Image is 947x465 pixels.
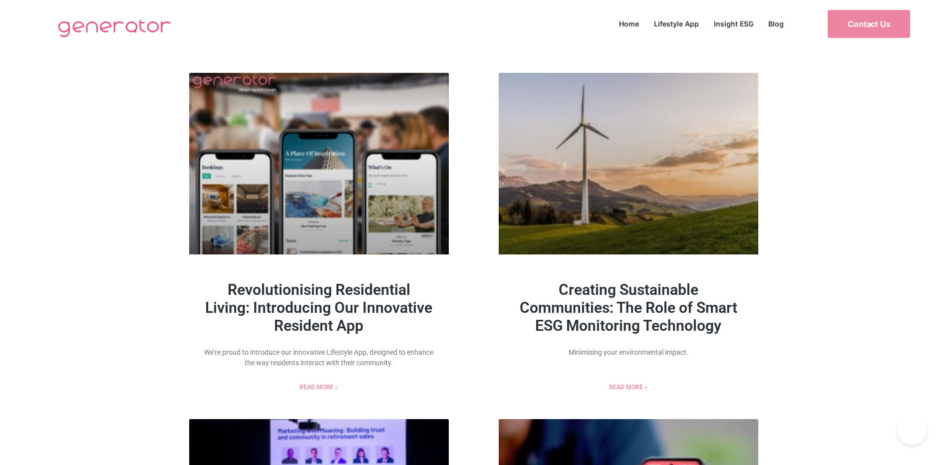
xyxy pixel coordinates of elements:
a: Contact Us [828,10,910,38]
p: We’re proud to introduce our innovative Lifestyle App, designed to enhance the way residents inte... [204,347,434,368]
a: Insight ESG [706,17,761,30]
a: Creating Sustainable Communities: The Role of Smart ESG Monitoring Technology [520,281,737,334]
span: Contact Us [848,20,890,28]
a: Read more about Revolutionising Residential Living: Introducing Our Innovative Resident App [300,383,338,392]
a: Lifestyle App [646,17,706,30]
nav: Menu [612,17,791,30]
a: Read more about Creating Sustainable Communities: The Role of Smart ESG Monitoring Technology [609,383,647,392]
a: Revolutionising Residential Living: Introducing Our Innovative Resident App [205,281,432,334]
p: Minimising your environmental impact. [514,347,743,358]
a: Blog [761,17,791,30]
iframe: Toggle Customer Support [897,415,927,445]
a: Home [612,17,646,30]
